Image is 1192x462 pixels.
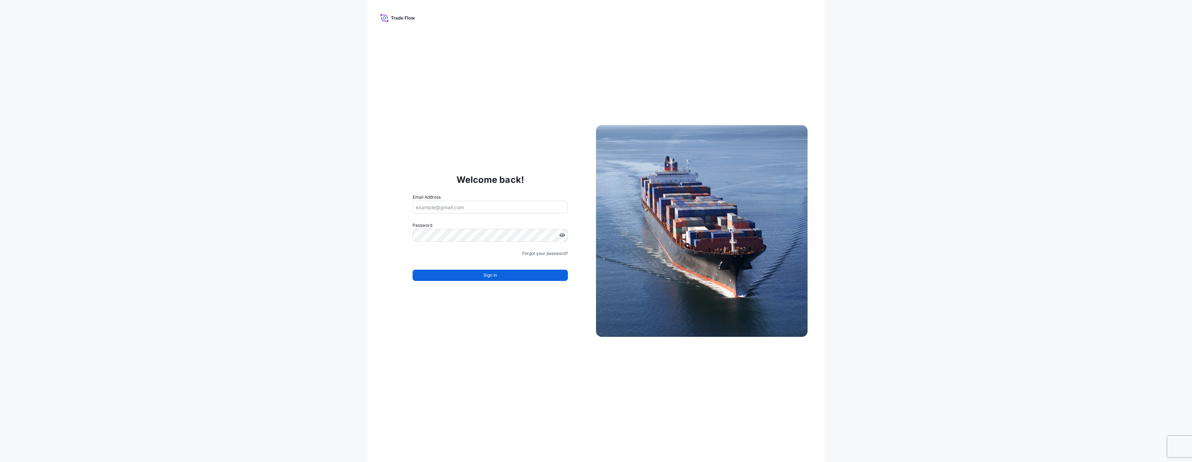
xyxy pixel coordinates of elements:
[484,272,497,279] span: Sign In
[456,174,524,185] p: Welcome back!
[413,201,568,213] input: example@gmail.com
[413,194,441,201] label: Email Address
[559,232,565,238] button: Show password
[413,222,568,229] label: Password
[522,250,568,257] a: Forgot your password?
[596,125,808,337] img: Ship illustration
[413,270,568,281] button: Sign In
